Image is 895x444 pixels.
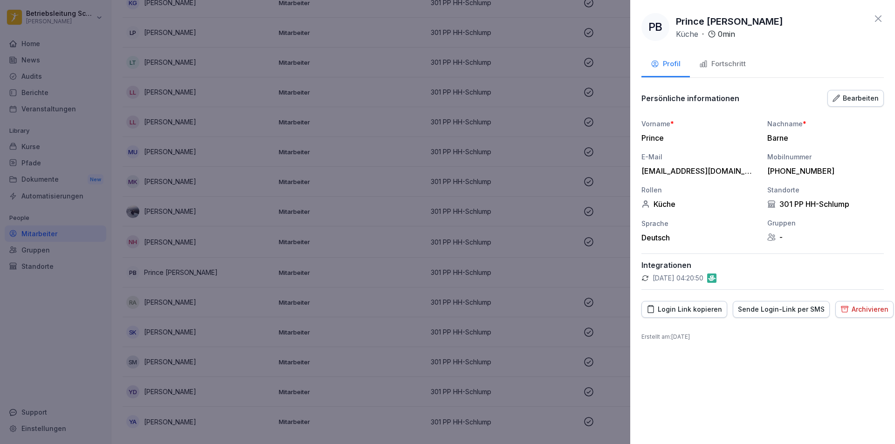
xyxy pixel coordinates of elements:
[699,59,746,69] div: Fortschritt
[707,273,716,283] img: gastromatic.png
[840,304,888,314] div: Archivieren
[641,333,884,341] p: Erstellt am : [DATE]
[641,52,690,77] button: Profil
[690,52,755,77] button: Fortschritt
[767,166,879,176] div: [PHONE_NUMBER]
[641,152,758,162] div: E-Mail
[767,133,879,143] div: Barne
[653,273,703,283] p: [DATE] 04:20:50
[641,119,758,129] div: Vorname
[833,93,879,103] div: Bearbeiten
[641,219,758,228] div: Sprache
[641,260,884,270] p: Integrationen
[641,199,758,209] div: Küche
[641,185,758,195] div: Rollen
[767,119,884,129] div: Nachname
[641,166,753,176] div: [EMAIL_ADDRESS][DOMAIN_NAME]
[718,28,735,40] p: 0 min
[676,14,783,28] p: Prince [PERSON_NAME]
[767,218,884,228] div: Gruppen
[676,28,698,40] p: Küche
[767,185,884,195] div: Standorte
[676,28,735,40] div: ·
[767,199,884,209] div: 301 PP HH-Schlump
[651,59,681,69] div: Profil
[641,94,739,103] p: Persönliche informationen
[738,304,825,314] div: Sende Login-Link per SMS
[827,90,884,107] button: Bearbeiten
[835,301,894,318] button: Archivieren
[733,301,830,318] button: Sende Login-Link per SMS
[641,233,758,242] div: Deutsch
[767,232,884,242] div: -
[641,301,727,318] button: Login Link kopieren
[641,133,753,143] div: Prince
[641,13,669,41] div: PB
[767,152,884,162] div: Mobilnummer
[647,304,722,314] div: Login Link kopieren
